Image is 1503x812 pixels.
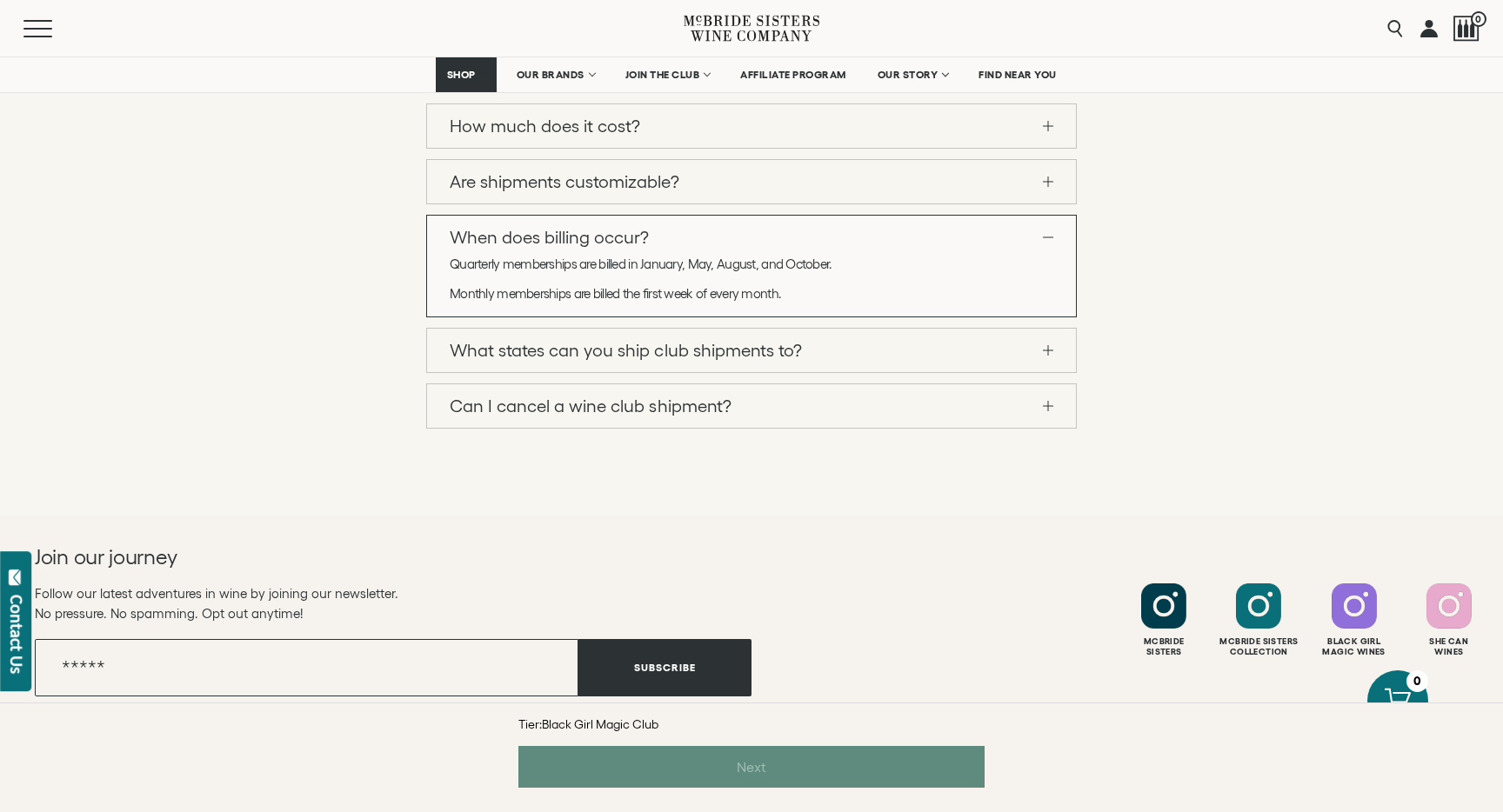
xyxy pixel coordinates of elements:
div: Mcbride Sisters [1119,636,1209,657]
a: Follow Black Girl Magic Wines on Instagram Black GirlMagic Wines [1309,583,1399,657]
button: Mobile Menu Trigger [23,20,86,37]
a: What states can you ship club shipments to? [427,329,1076,372]
span: FIND NEAR YOU [979,69,1057,81]
a: Follow McBride Sisters Collection on Instagram Mcbride SistersCollection [1213,583,1304,657]
span: AFFILIATE PROGRAM [740,69,846,81]
a: JOIN THE CLUB [614,57,721,92]
span: OUR STORY [878,69,939,81]
a: OUR BRANDS [505,57,605,92]
a: How much does it cost? [427,104,1076,148]
p: Quarterly memberships are billed in January, May, August, and October. [450,255,933,274]
a: Are shipments customizable? [427,160,1076,203]
a: Can I cancel a wine club shipment? [427,384,1076,428]
div: She Can Wines [1404,636,1494,657]
a: Follow SHE CAN Wines on Instagram She CanWines [1404,583,1494,657]
p: Monthly memberships are billed the first week of every month. [450,284,933,303]
span: SHOP [447,69,477,81]
a: SHOP [436,57,497,92]
div: Mcbride Sisters Collection [1213,636,1304,657]
span: 0 [1471,11,1486,27]
input: Email [35,639,578,696]
p: Follow our latest adventures in wine by joining our newsletter. No pressure. No spamming. Opt out... [35,583,751,623]
a: FIND NEAR YOU [967,57,1068,92]
div: 0 [1406,670,1428,692]
a: Follow McBride Sisters on Instagram McbrideSisters [1119,583,1209,657]
div: Black Girl Magic Wines [1309,636,1399,657]
a: When does billing occur? [427,216,1076,259]
a: OUR STORY [866,57,959,92]
span: JOIN THE CLUB [625,69,700,81]
a: AFFILIATE PROGRAM [729,57,858,92]
div: Contact Us [8,595,25,674]
h2: Join our journey [35,543,680,571]
span: OUR BRANDS [517,69,584,81]
button: Subscribe [578,639,751,696]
